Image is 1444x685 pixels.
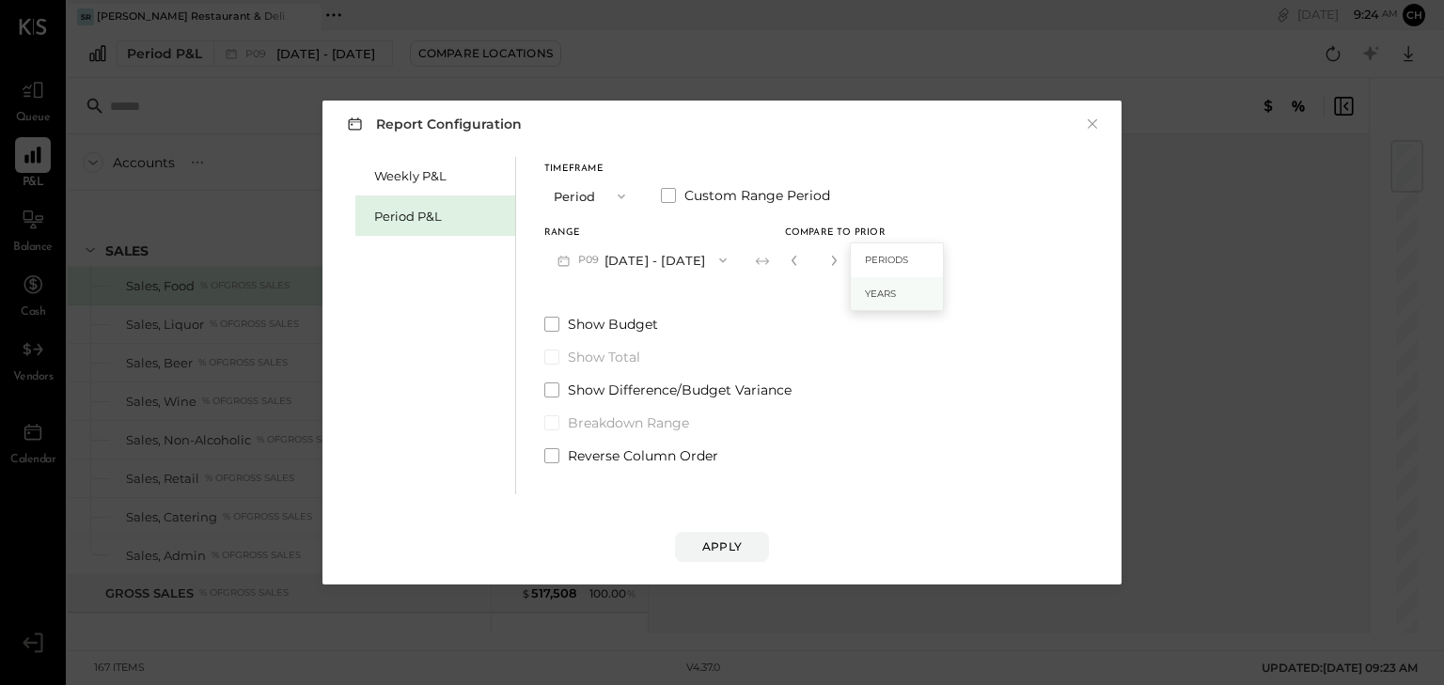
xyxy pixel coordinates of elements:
[568,446,718,465] span: Reverse Column Order
[544,164,638,174] div: Timeframe
[865,288,896,300] span: Years
[578,253,604,268] span: P09
[568,413,689,432] span: Breakdown Range
[865,254,908,266] span: Periods
[568,381,792,399] span: Show Difference/Budget Variance
[544,242,740,277] button: P09[DATE] - [DATE]
[785,228,886,238] span: Compare to Prior
[544,228,740,238] div: Range
[343,112,522,135] h3: Report Configuration
[568,315,658,334] span: Show Budget
[544,179,638,213] button: Period
[684,186,830,205] span: Custom Range Period
[702,538,742,554] div: Apply
[374,208,506,226] div: Period P&L
[374,167,506,185] div: Weekly P&L
[675,532,769,562] button: Apply
[568,348,640,366] span: Show Total
[1084,115,1101,133] button: ×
